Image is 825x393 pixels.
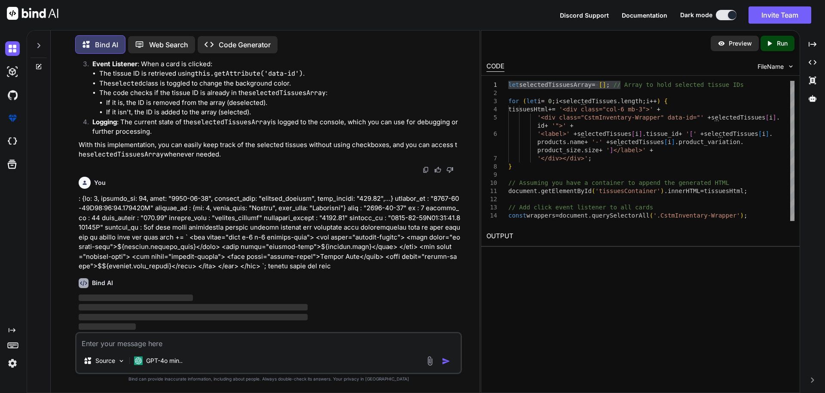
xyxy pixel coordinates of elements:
span: let [526,98,537,104]
img: darkAi-studio [5,64,20,79]
span: ] [602,81,606,88]
img: icon [442,357,450,365]
span: selectedTissues [562,98,617,104]
div: 3 [486,97,497,105]
div: 6 [486,130,497,138]
span: [ [599,81,602,88]
span: . [675,138,678,145]
span: product_variation [678,138,740,145]
div: 2 [486,89,497,97]
span: ; [588,155,591,162]
span: . [537,220,541,227]
span: tissuesHtml [704,187,744,194]
span: + [678,130,682,137]
span: // Array to hold selected tissue IDs [613,81,743,88]
span: size [584,147,599,154]
span: [ [664,138,667,145]
span: ) [740,212,743,219]
p: Run [777,39,788,48]
span: + [573,130,577,137]
span: ] [765,130,769,137]
span: ] [639,130,642,137]
span: ( [592,187,595,194]
code: selectedTissuesArray [86,150,164,159]
h6: Bind AI [92,279,113,287]
span: ‌ [79,323,136,330]
div: 4 [486,105,497,114]
span: selectedTissues [577,130,631,137]
span: products [537,138,566,145]
span: ‌ [79,314,308,320]
span: querySelectorAll [592,212,650,219]
span: '<div class="col-6 mb-3">' [559,106,653,113]
span: + [544,122,548,129]
span: wrappers [526,212,555,219]
span: Dark mode [680,11,712,19]
span: innerHTML [668,187,700,194]
h6: You [94,178,106,187]
p: Code Generator [219,40,271,50]
span: length [620,98,642,104]
img: GPT-4o mini [134,356,143,365]
span: const [508,212,526,219]
span: i [635,130,639,137]
span: selectedTissues [711,114,765,121]
img: Bind AI [7,7,58,20]
span: let [508,81,519,88]
code: this.getAttribute('data-id') [195,69,303,78]
p: GPT-4o min.. [146,356,183,365]
span: + [570,122,573,129]
span: ( [522,98,526,104]
div: 14 [486,212,497,220]
span: += [548,106,555,113]
button: Documentation [622,11,667,20]
img: attachment [425,356,435,366]
span: ] [610,147,613,154]
div: 5 [486,114,497,122]
div: 9 [486,171,497,179]
span: . [769,130,773,137]
span: 'tissuesContainer' [595,187,660,194]
span: wrapper [570,220,595,227]
span: . [617,98,620,104]
span: . [588,212,591,219]
span: . [537,187,541,194]
p: : When a card is clicked: [92,59,460,69]
div: 10 [486,179,497,187]
span: '<label>' [537,130,570,137]
p: With this implementation, you can easily keep track of the selected tissues without using checkbo... [79,140,460,160]
span: i [646,98,649,104]
span: = [700,187,703,194]
p: Web Search [149,40,188,50]
strong: Logging [92,118,117,126]
div: 12 [486,195,497,203]
img: settings [5,356,20,371]
img: githubDark [5,88,20,102]
button: Invite Team [749,6,811,24]
strong: Event Listener [92,60,137,68]
img: darkChat [5,41,20,56]
p: Source [95,356,115,365]
code: selectedTissuesArray [248,89,326,97]
span: ; [642,98,646,104]
span: Documentation [622,12,667,19]
span: { [606,220,609,227]
span: for [508,98,519,104]
span: FileName [758,62,784,71]
span: wrappers [508,220,537,227]
span: ) [657,98,660,104]
span: '<div class="CstmInventary-Wrapper" data-id="' [537,114,704,121]
li: The class is toggled to change the background color. [99,79,460,89]
span: selectedTissues [610,138,664,145]
span: ; [552,98,555,104]
span: Discord Support [560,12,609,19]
span: [ [631,130,635,137]
span: = [541,98,544,104]
span: { [664,98,667,104]
code: selected [111,79,142,88]
span: product_size [537,147,581,154]
li: If it isn't, the ID is added to the array (selected). [106,107,460,117]
span: . [642,130,646,137]
span: . [566,138,570,145]
div: CODE [486,61,504,72]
